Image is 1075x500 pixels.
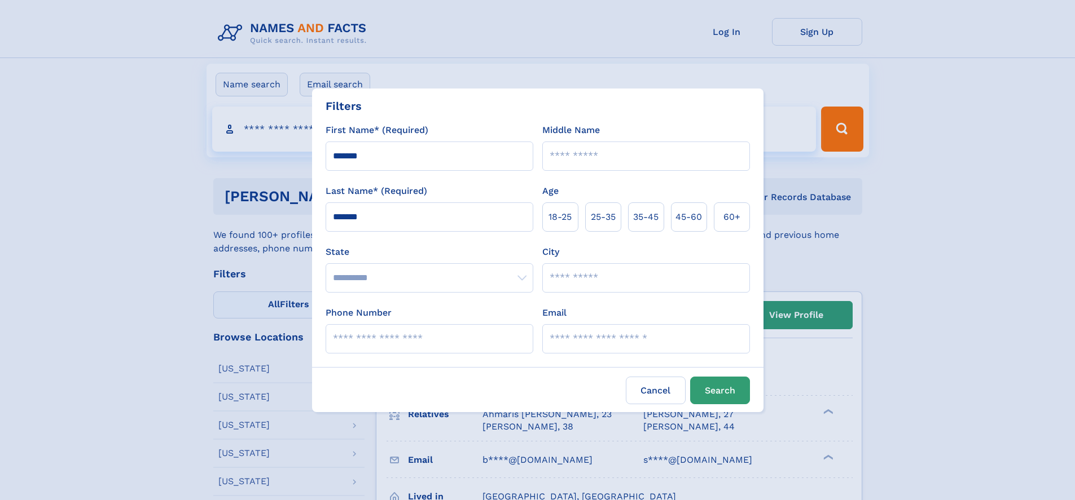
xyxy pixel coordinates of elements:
span: 18‑25 [549,210,572,224]
span: 45‑60 [675,210,702,224]
button: Search [690,377,750,404]
label: Cancel [626,377,686,404]
label: Last Name* (Required) [326,184,427,198]
label: State [326,245,533,259]
label: First Name* (Required) [326,123,428,137]
label: Age [542,184,559,198]
div: Filters [326,98,362,114]
span: 35‑45 [633,210,659,224]
label: Middle Name [542,123,600,137]
label: Email [542,306,567,320]
label: City [542,245,559,259]
span: 60+ [723,210,740,224]
span: 25‑35 [591,210,616,224]
label: Phone Number [326,306,392,320]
